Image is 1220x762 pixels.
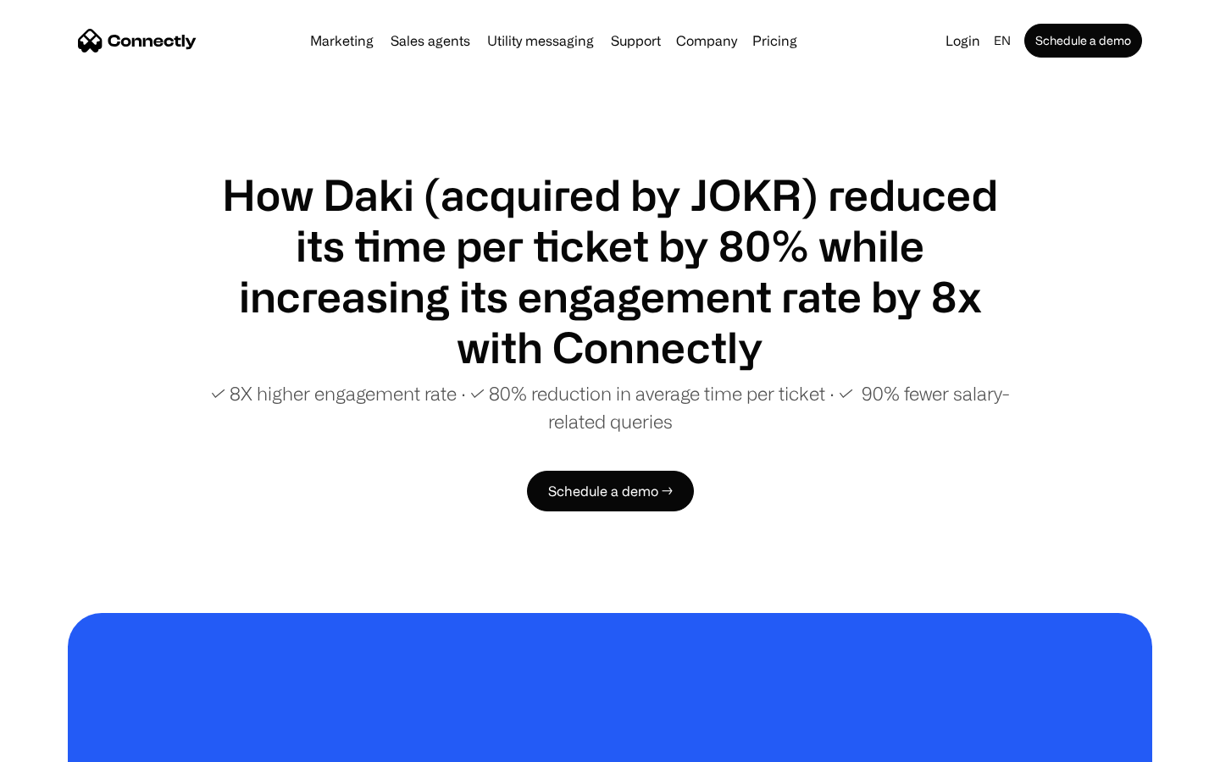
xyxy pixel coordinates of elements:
[994,29,1011,52] div: en
[1024,24,1142,58] a: Schedule a demo
[303,34,380,47] a: Marketing
[203,379,1017,435] p: ✓ 8X higher engagement rate ∙ ✓ 80% reduction in average time per ticket ∙ ✓ 90% fewer salary-rel...
[78,28,197,53] a: home
[384,34,477,47] a: Sales agents
[203,169,1017,373] h1: How Daki (acquired by JOKR) reduced its time per ticket by 80% while increasing its engagement ra...
[939,29,987,52] a: Login
[604,34,668,47] a: Support
[746,34,804,47] a: Pricing
[676,29,737,52] div: Company
[671,29,742,52] div: Company
[987,29,1021,52] div: en
[527,471,694,511] a: Schedule a demo →
[480,34,601,47] a: Utility messaging
[17,731,102,756] aside: Language selected: English
[34,732,102,756] ul: Language list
